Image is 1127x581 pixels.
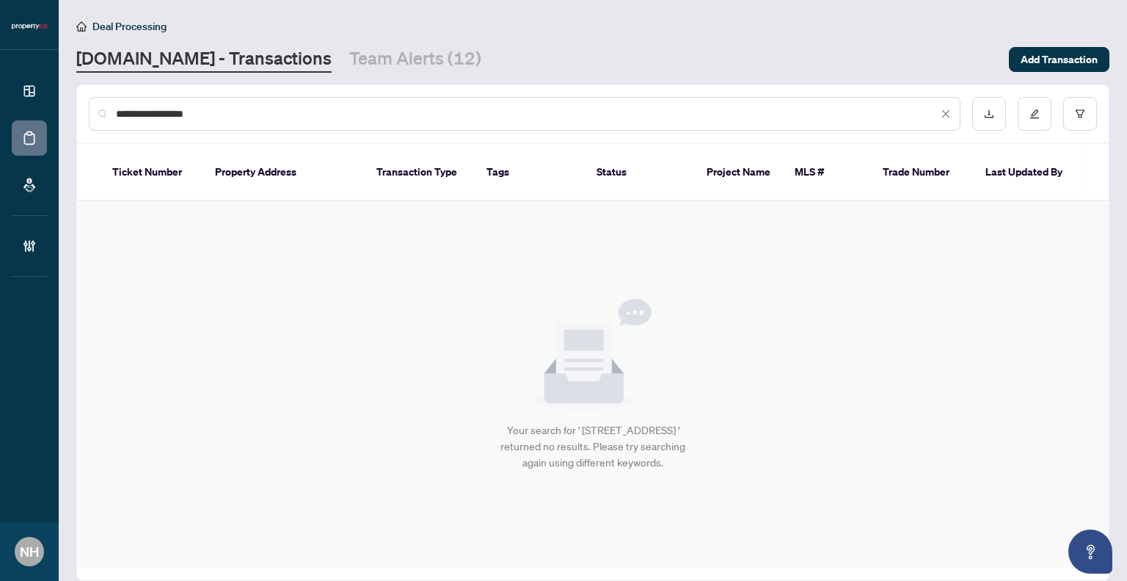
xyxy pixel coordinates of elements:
[972,97,1006,131] button: download
[1075,109,1085,119] span: filter
[475,144,585,201] th: Tags
[871,144,974,201] th: Trade Number
[1018,97,1051,131] button: edit
[1021,48,1098,71] span: Add Transaction
[984,109,994,119] span: download
[349,46,481,73] a: Team Alerts (12)
[534,299,652,411] img: Null State Icon
[76,46,332,73] a: [DOMAIN_NAME] - Transactions
[12,22,47,31] img: logo
[365,144,475,201] th: Transaction Type
[585,144,695,201] th: Status
[1068,530,1112,574] button: Open asap
[20,541,39,562] span: NH
[1029,109,1040,119] span: edit
[494,422,693,471] div: Your search for ' [STREET_ADDRESS] ' returned no results. Please try searching again using differ...
[974,144,1084,201] th: Last Updated By
[101,144,203,201] th: Ticket Number
[1009,47,1109,72] button: Add Transaction
[76,21,87,32] span: home
[92,20,167,33] span: Deal Processing
[695,144,783,201] th: Project Name
[941,109,951,119] span: close
[203,144,365,201] th: Property Address
[783,144,871,201] th: MLS #
[1063,97,1097,131] button: filter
